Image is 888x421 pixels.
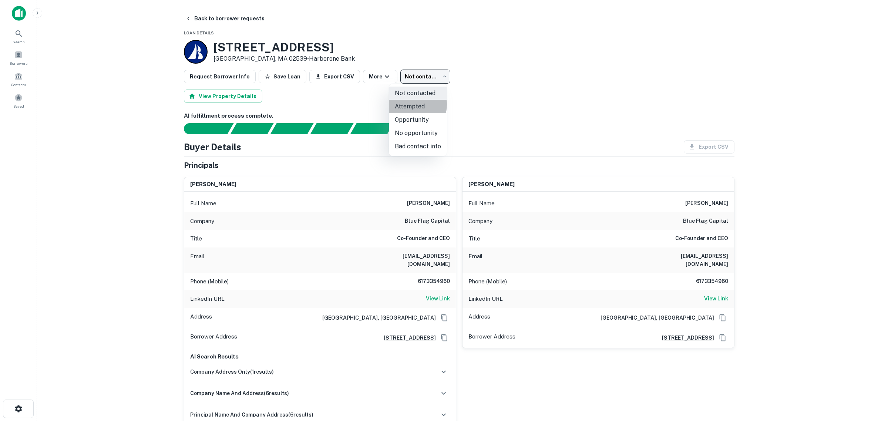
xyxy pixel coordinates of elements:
li: Attempted [389,100,447,113]
li: Opportunity [389,113,447,127]
iframe: Chat Widget [851,362,888,397]
li: Bad contact info [389,140,447,153]
li: Not contacted [389,87,447,100]
li: No opportunity [389,127,447,140]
